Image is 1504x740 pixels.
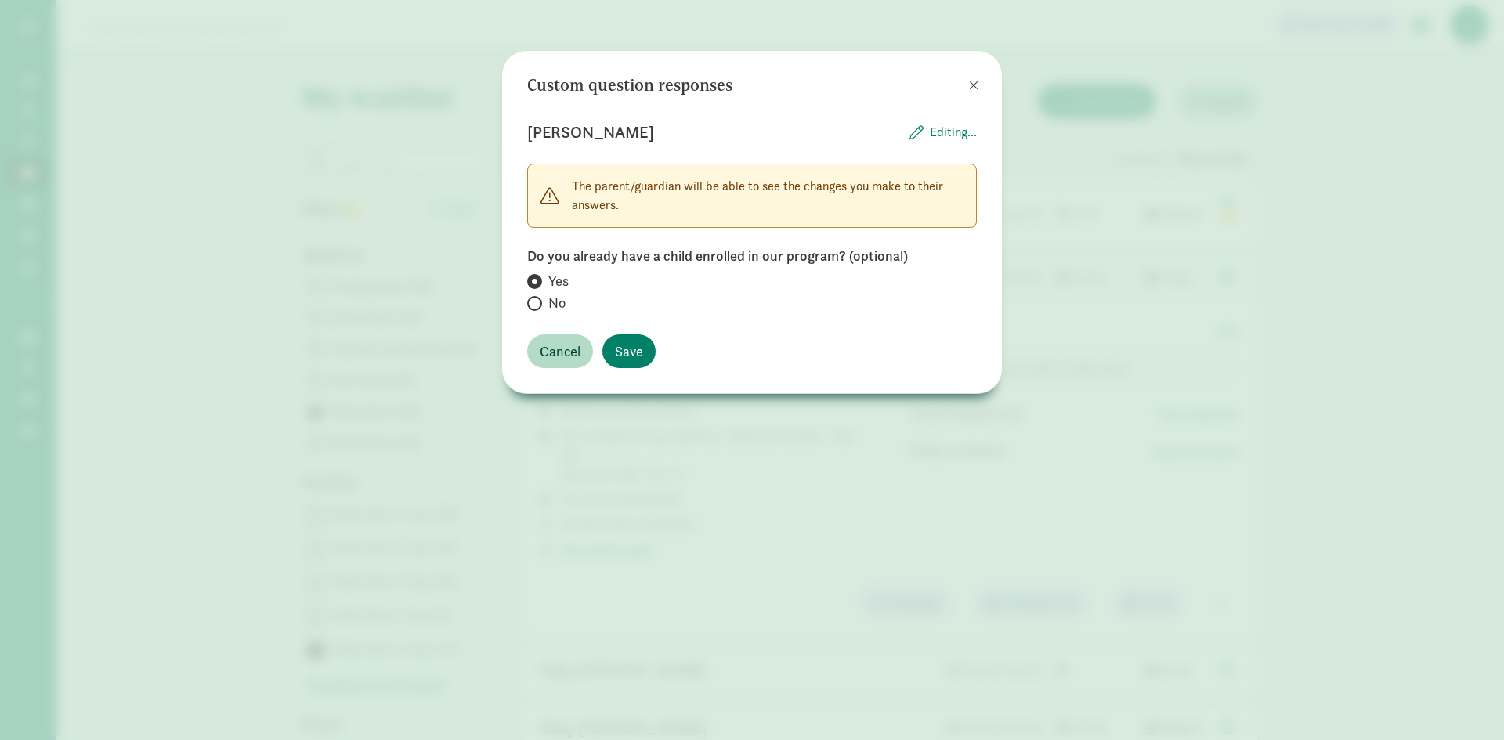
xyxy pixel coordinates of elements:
p: [PERSON_NAME] [527,120,653,145]
span: Yes [548,272,569,291]
button: Cancel [527,334,593,368]
button: Editing... [909,123,977,142]
span: Editing... [930,123,977,142]
label: Do you already have a child enrolled in our program? (optional) [527,247,977,265]
button: Save [602,334,656,368]
span: Save [615,341,643,362]
iframe: Chat Widget [1426,665,1504,740]
span: Cancel [540,341,580,362]
h3: Custom question responses [527,76,732,95]
span: No [548,294,566,312]
div: The parent/guardian will be able to see the changes you make to their answers. [527,164,977,228]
